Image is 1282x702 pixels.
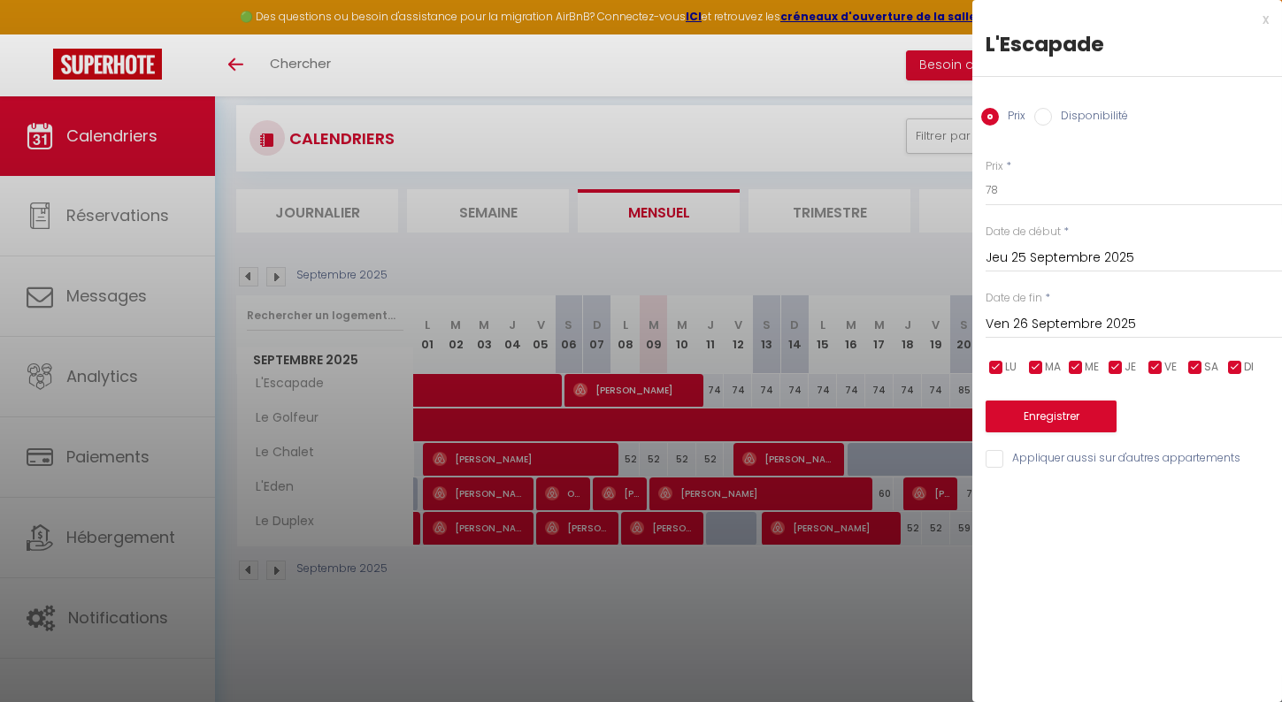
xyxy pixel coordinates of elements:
span: MA [1045,359,1061,376]
span: DI [1244,359,1254,376]
span: ME [1085,359,1099,376]
label: Date de fin [986,290,1042,307]
button: Enregistrer [986,401,1117,432]
label: Prix [999,108,1025,127]
span: JE [1125,359,1136,376]
div: L'Escapade [986,30,1269,58]
span: VE [1164,359,1177,376]
div: x [972,9,1269,30]
label: Date de début [986,224,1061,240]
span: SA [1204,359,1218,376]
span: LU [1005,359,1017,376]
label: Disponibilité [1052,108,1128,127]
label: Prix [986,158,1003,175]
button: Ouvrir le widget de chat LiveChat [14,7,67,60]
